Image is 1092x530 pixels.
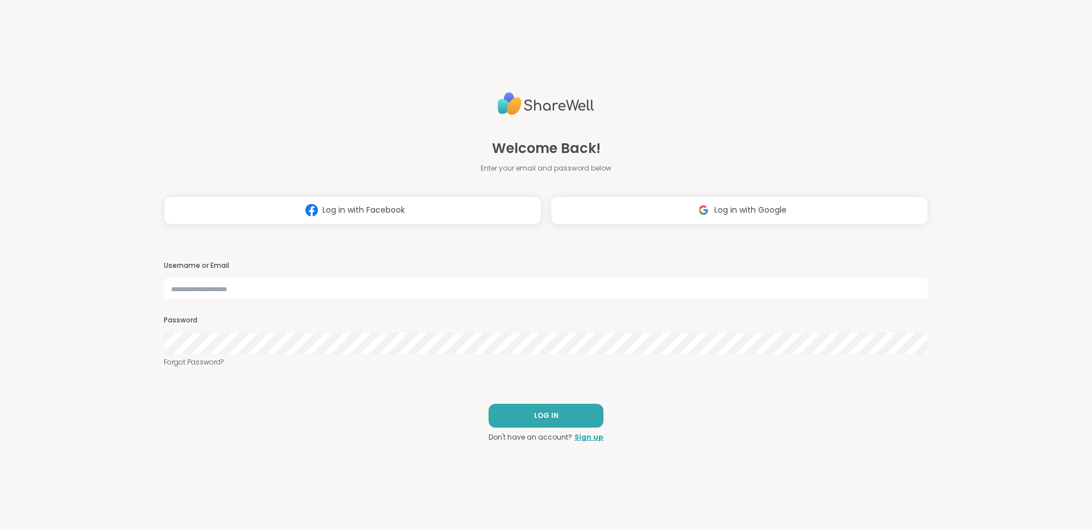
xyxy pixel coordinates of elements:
button: Log in with Facebook [164,196,541,225]
span: LOG IN [534,411,559,421]
span: Welcome Back! [492,138,601,159]
button: LOG IN [489,404,603,428]
img: ShareWell Logo [498,88,594,120]
img: ShareWell Logomark [693,200,714,221]
h3: Username or Email [164,261,928,271]
span: Log in with Google [714,204,787,216]
span: Enter your email and password below [481,163,611,173]
a: Sign up [574,432,603,442]
span: Log in with Facebook [322,204,405,216]
a: Forgot Password? [164,357,928,367]
button: Log in with Google [551,196,928,225]
span: Don't have an account? [489,432,572,442]
h3: Password [164,316,928,325]
img: ShareWell Logomark [301,200,322,221]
